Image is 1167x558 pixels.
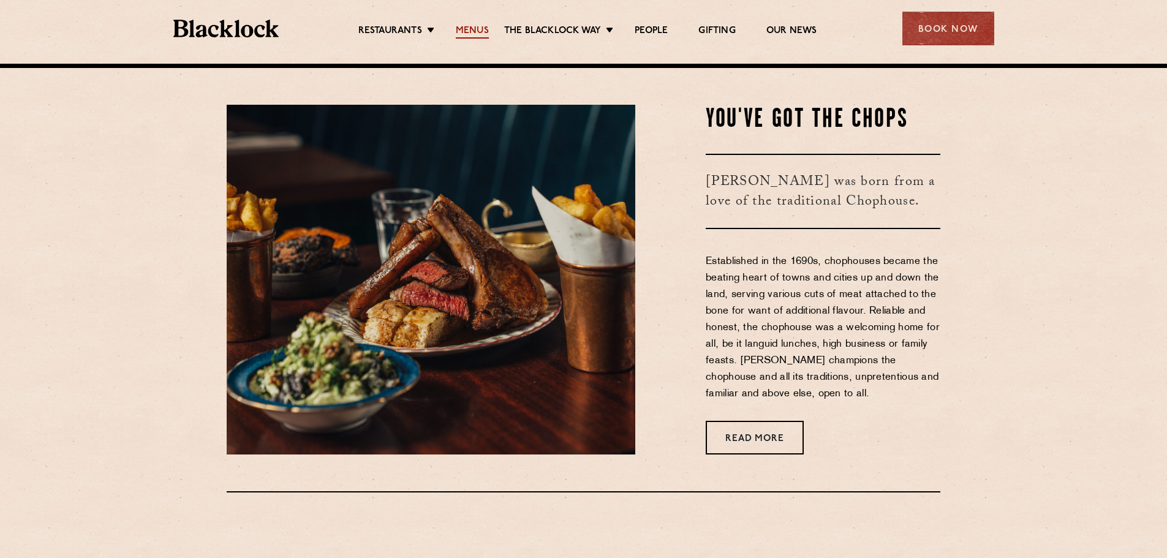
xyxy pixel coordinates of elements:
[706,254,940,402] p: Established in the 1690s, chophouses became the beating heart of towns and cities up and down the...
[902,12,994,45] div: Book Now
[766,25,817,39] a: Our News
[173,20,279,37] img: BL_Textured_Logo-footer-cropped.svg
[706,105,940,135] h2: You've Got The Chops
[706,421,804,454] a: Read More
[456,25,489,39] a: Menus
[698,25,735,39] a: Gifting
[706,154,940,229] h3: [PERSON_NAME] was born from a love of the traditional Chophouse.
[504,25,601,39] a: The Blacklock Way
[358,25,422,39] a: Restaurants
[635,25,668,39] a: People
[227,105,635,454] img: May25-Blacklock-AllIn-00417-scaled-e1752246198448.jpg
